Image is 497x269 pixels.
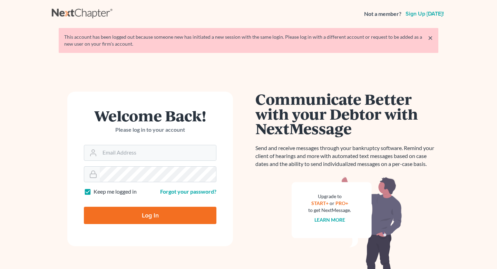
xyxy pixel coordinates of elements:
[308,193,351,200] div: Upgrade to
[404,11,445,17] a: Sign up [DATE]!
[64,34,433,47] div: This account has been logged out because someone new has initiated a new session with the same lo...
[308,207,351,214] div: to get NextMessage.
[160,188,216,195] a: Forgot your password?
[311,200,329,206] a: START+
[84,108,216,123] h1: Welcome Back!
[428,34,433,42] a: ×
[94,188,137,196] label: Keep me logged in
[314,217,345,223] a: Learn more
[84,207,216,224] input: Log In
[335,200,348,206] a: PRO+
[364,10,401,18] strong: Not a member?
[84,126,216,134] p: Please log in to your account
[100,145,216,160] input: Email Address
[330,200,334,206] span: or
[255,144,438,168] p: Send and receive messages through your bankruptcy software. Remind your client of hearings and mo...
[255,92,438,136] h1: Communicate Better with your Debtor with NextMessage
